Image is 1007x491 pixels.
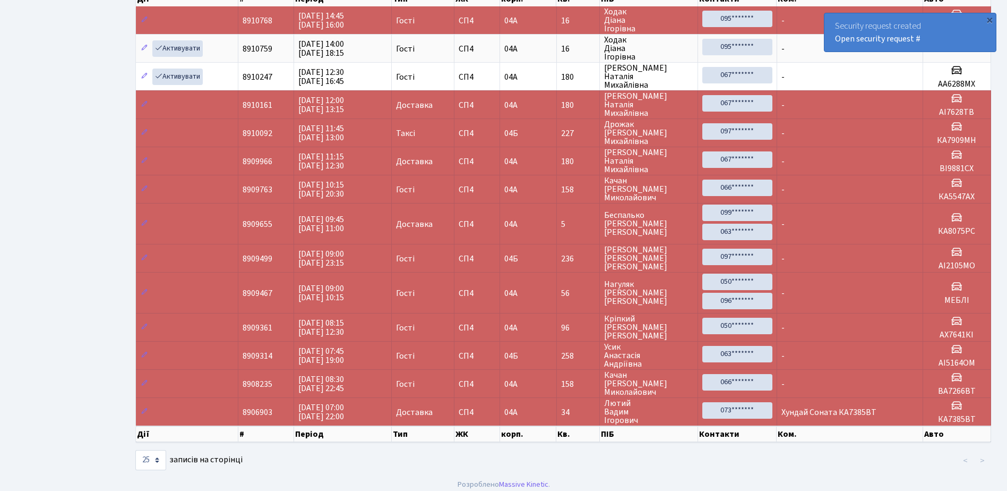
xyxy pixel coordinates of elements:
span: [DATE] 08:15 [DATE] 12:30 [298,317,344,338]
span: 04А [504,287,518,299]
a: Massive Kinetic [499,479,548,490]
h5: АІ7628ТВ [927,107,986,117]
span: 8910768 [243,15,272,27]
span: Дрожак [PERSON_NAME] Михайлівна [604,120,694,146]
h5: КА7385ВТ [927,414,986,425]
th: Дії [136,426,238,442]
label: записів на сторінці [135,450,243,470]
span: 158 [561,380,595,388]
span: Нагуляк [PERSON_NAME] [PERSON_NAME] [604,280,694,306]
a: Open security request # [835,33,920,45]
span: СП4 [459,45,495,53]
span: 04А [504,15,518,27]
span: - [781,99,785,111]
span: [DATE] 12:30 [DATE] 16:45 [298,66,344,87]
span: СП4 [459,101,495,109]
span: 04А [504,218,518,230]
span: 04Б [504,253,518,265]
span: Беспалько [PERSON_NAME] [PERSON_NAME] [604,211,694,236]
span: [PERSON_NAME] Наталія Михайлівна [604,148,694,174]
span: [DATE] 11:45 [DATE] 13:00 [298,123,344,143]
th: Авто [923,426,991,442]
span: 16 [561,45,595,53]
span: 8909314 [243,350,272,362]
span: [DATE] 11:15 [DATE] 12:30 [298,151,344,172]
div: × [984,14,995,25]
span: 8909655 [243,218,272,230]
span: - [781,253,785,265]
span: 04Б [504,350,518,362]
span: Кріпкий [PERSON_NAME] [PERSON_NAME] [604,315,694,340]
a: Активувати [152,40,203,57]
select: записів на сторінці [135,450,166,470]
span: [DATE] 12:00 [DATE] 13:15 [298,95,344,115]
span: [DATE] 14:45 [DATE] 16:00 [298,10,344,31]
span: - [781,128,785,139]
span: Гості [396,289,415,298]
span: 34 [561,408,595,417]
h5: КА5547АХ [927,192,986,202]
span: Лютий Вадим Ігорович [604,399,694,425]
span: 236 [561,255,595,263]
span: Гості [396,185,415,194]
span: [PERSON_NAME] Наталія Михайлівна [604,92,694,117]
span: СП4 [459,255,495,263]
span: Доставка [396,157,433,166]
span: СП4 [459,16,495,25]
h5: АХ7641КІ [927,330,986,340]
span: Гості [396,255,415,263]
span: 04Б [504,128,518,139]
span: 8909499 [243,253,272,265]
span: СП4 [459,73,495,81]
span: СП4 [459,129,495,138]
span: Качан [PERSON_NAME] Миколайович [604,371,694,396]
span: Доставка [396,101,433,109]
span: - [781,156,785,167]
th: корп. [500,426,556,442]
span: 180 [561,101,595,109]
span: - [781,322,785,334]
h5: АІ2105МО [927,261,986,271]
span: Гості [396,73,415,81]
h5: КА8075РС [927,226,986,236]
span: - [781,43,785,55]
h5: ВІ9881СХ [927,164,986,174]
span: [DATE] 07:00 [DATE] 22:00 [298,402,344,422]
th: Кв. [556,426,599,442]
span: 158 [561,185,595,194]
span: [DATE] 10:15 [DATE] 20:30 [298,179,344,200]
span: 8906903 [243,407,272,418]
span: [PERSON_NAME] Наталія Михайлівна [604,64,694,89]
span: 56 [561,289,595,298]
span: 16 [561,16,595,25]
span: Доставка [396,408,433,417]
th: Ком. [777,426,923,442]
span: [DATE] 07:45 [DATE] 19:00 [298,345,344,366]
span: Гості [396,16,415,25]
h5: АА6288МХ [927,79,986,89]
th: # [238,426,294,442]
h5: МЕБЛІ [927,295,986,306]
span: [PERSON_NAME] [PERSON_NAME] [PERSON_NAME] [604,245,694,271]
span: 180 [561,157,595,166]
span: 8910247 [243,71,272,83]
span: 8908235 [243,378,272,390]
span: Доставка [396,220,433,228]
a: Активувати [152,69,203,85]
span: 258 [561,352,595,360]
span: 5 [561,220,595,228]
span: 180 [561,73,595,81]
span: Гості [396,324,415,332]
span: 04А [504,71,518,83]
span: - [781,71,785,83]
th: Контакти [698,426,777,442]
h5: ВА7266ВТ [927,386,986,396]
span: Гості [396,45,415,53]
span: [DATE] 14:00 [DATE] 18:15 [298,38,344,59]
span: Гості [396,380,415,388]
span: Хундай Соната КА7385ВТ [781,407,876,418]
span: 04А [504,378,518,390]
span: Ходак Діана Ігорівна [604,36,694,61]
span: Качан [PERSON_NAME] Миколайович [604,176,694,202]
span: [DATE] 09:00 [DATE] 10:15 [298,283,344,303]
